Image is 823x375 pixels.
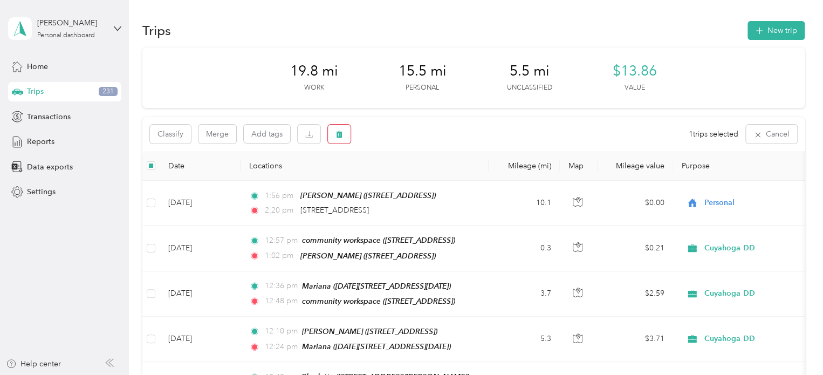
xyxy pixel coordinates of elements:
[489,226,560,271] td: 0.3
[747,21,805,40] button: New trip
[37,17,105,29] div: [PERSON_NAME]
[510,63,550,80] span: 5.5 mi
[264,325,297,337] span: 12:10 pm
[264,190,295,202] span: 1:56 pm
[406,83,439,93] p: Personal
[300,206,369,215] span: [STREET_ADDRESS]
[160,317,241,362] td: [DATE]
[704,242,803,254] span: Cuyahoga DD
[302,236,455,244] span: community workspace ([STREET_ADDRESS])
[598,181,673,226] td: $0.00
[244,125,290,143] button: Add tags
[625,83,645,93] p: Value
[704,197,803,209] span: Personal
[27,86,44,97] span: Trips
[746,125,797,144] button: Cancel
[37,32,95,39] div: Personal dashboard
[302,297,455,305] span: community workspace ([STREET_ADDRESS])
[489,271,560,317] td: 3.7
[304,83,324,93] p: Work
[302,327,437,336] span: [PERSON_NAME] ([STREET_ADDRESS])
[302,342,451,351] span: Mariana ([DATE][STREET_ADDRESS][DATE])
[613,63,657,80] span: $13.86
[6,358,61,370] button: Help center
[300,251,436,260] span: [PERSON_NAME] ([STREET_ADDRESS])
[489,151,560,181] th: Mileage (mi)
[160,151,241,181] th: Date
[598,317,673,362] td: $3.71
[27,111,71,122] span: Transactions
[302,282,451,290] span: Mariana ([DATE][STREET_ADDRESS][DATE])
[300,191,436,200] span: [PERSON_NAME] ([STREET_ADDRESS])
[264,235,297,247] span: 12:57 pm
[160,226,241,271] td: [DATE]
[598,151,673,181] th: Mileage value
[264,295,297,307] span: 12:48 pm
[264,280,297,292] span: 12:36 pm
[704,288,803,299] span: Cuyahoga DD
[689,128,738,140] span: 1 trips selected
[560,151,598,181] th: Map
[27,136,54,147] span: Reports
[704,333,803,345] span: Cuyahoga DD
[489,181,560,226] td: 10.1
[598,271,673,317] td: $2.59
[241,151,489,181] th: Locations
[763,315,823,375] iframe: Everlance-gr Chat Button Frame
[264,204,295,216] span: 2:20 pm
[598,226,673,271] td: $0.21
[150,125,191,144] button: Classify
[160,181,241,226] td: [DATE]
[99,87,118,97] span: 231
[27,61,48,72] span: Home
[489,317,560,362] td: 5.3
[27,161,73,173] span: Data exports
[142,25,171,36] h1: Trips
[264,341,297,353] span: 12:24 pm
[27,186,56,197] span: Settings
[264,250,295,262] span: 1:02 pm
[160,271,241,317] td: [DATE]
[198,125,236,144] button: Merge
[507,83,552,93] p: Unclassified
[399,63,447,80] span: 15.5 mi
[290,63,338,80] span: 19.8 mi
